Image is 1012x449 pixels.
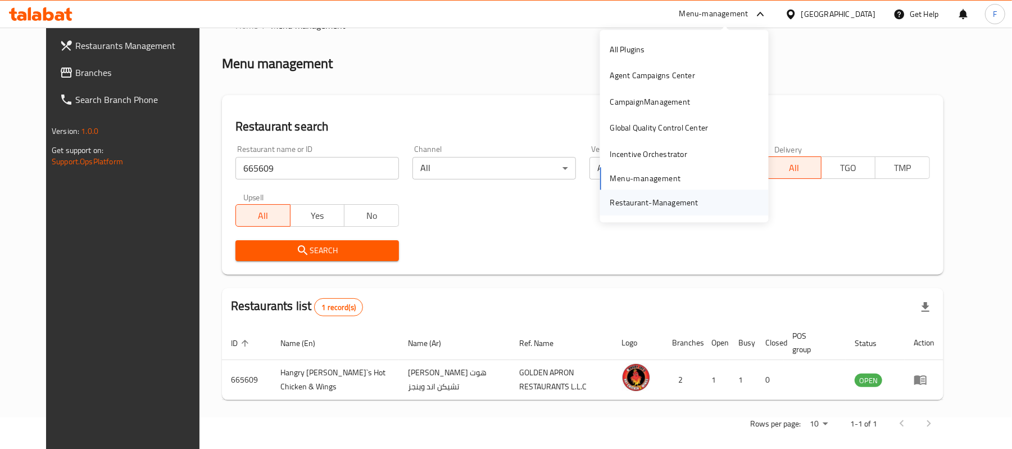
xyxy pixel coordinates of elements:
span: Name (Ar) [408,336,456,350]
span: Get support on: [52,143,103,158]
p: Rows per page: [750,417,801,431]
span: Version: [52,124,79,138]
div: Agent Campaigns Center [610,70,695,82]
th: Busy [730,326,757,360]
td: 1 [730,360,757,400]
span: ID [231,336,252,350]
a: Support.OpsPlatform [52,154,123,169]
a: Branches [51,59,215,86]
td: 2 [664,360,703,400]
td: 0 [757,360,784,400]
h2: Restaurant search [235,118,930,135]
button: TGO [821,156,876,179]
div: Total records count [314,298,363,316]
div: All [412,157,576,179]
span: TMP [880,160,925,176]
div: All [589,157,753,179]
span: Name (En) [280,336,330,350]
input: Search for restaurant name or ID.. [235,157,399,179]
div: Export file [912,294,939,321]
img: Hangry Joe`s Hot Chicken & Wings [622,363,650,392]
div: CampaignManagement [610,96,691,108]
th: Branches [664,326,703,360]
h2: Menu management [222,55,333,73]
span: OPEN [855,374,882,387]
button: Yes [290,204,345,227]
label: Delivery [774,145,802,153]
button: All [766,156,822,179]
a: Home [222,19,258,32]
span: All [772,160,817,176]
td: 1 [703,360,730,400]
td: GOLDEN APRON RESTAURANTS L.L.C [510,360,612,400]
span: Ref. Name [519,336,568,350]
p: 1-1 of 1 [850,417,877,431]
div: Menu [914,373,934,387]
li: / [262,19,266,32]
span: Restaurants Management [75,39,206,52]
div: Rows per page: [805,416,832,433]
div: Menu-management [679,7,748,21]
td: 665609 [222,360,271,400]
span: All [240,208,286,224]
th: Logo [613,326,664,360]
th: Action [905,326,943,360]
div: Global Quality Control Center [610,122,709,134]
h2: Restaurants list [231,298,363,316]
a: Restaurants Management [51,32,215,59]
div: [GEOGRAPHIC_DATA] [801,8,875,20]
button: Search [235,240,399,261]
span: 1.0.0 [81,124,98,138]
div: Incentive Orchestrator [610,148,687,160]
td: Hangry [PERSON_NAME]`s Hot Chicken & Wings [271,360,399,400]
span: F [993,8,997,20]
span: No [349,208,394,224]
span: POS group [793,329,832,356]
span: Yes [295,208,341,224]
button: All [235,204,291,227]
span: Branches [75,66,206,79]
div: All Plugins [610,43,645,56]
span: Status [855,336,891,350]
span: 1 record(s) [315,302,362,313]
button: TMP [875,156,930,179]
button: No [344,204,399,227]
span: Search Branch Phone [75,93,206,106]
span: Menu management [271,19,346,32]
th: Open [703,326,730,360]
span: Search [244,244,390,258]
div: Restaurant-Management [610,196,698,209]
table: enhanced table [222,326,943,400]
td: [PERSON_NAME] هوت تشيكن اند وينجز [399,360,511,400]
span: TGO [826,160,872,176]
a: Search Branch Phone [51,86,215,113]
th: Closed [757,326,784,360]
label: Upsell [243,193,264,201]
